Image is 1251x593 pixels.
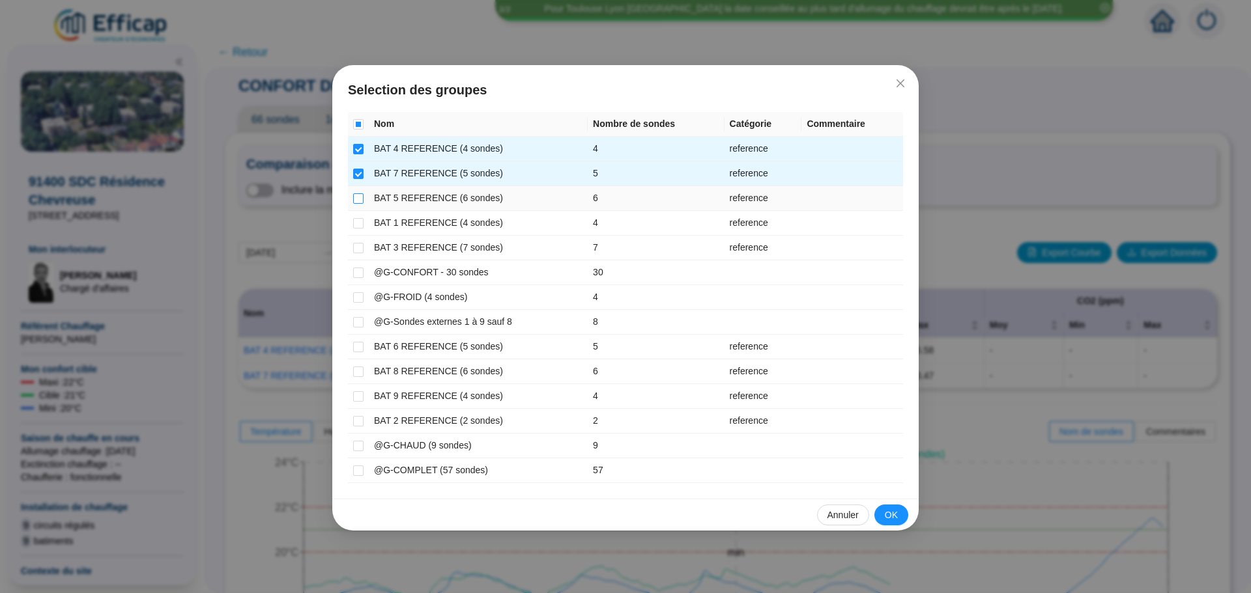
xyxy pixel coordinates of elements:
[588,211,724,236] td: 4
[725,161,802,186] td: reference
[369,458,588,483] td: @G-COMPLET (57 sondes)
[588,161,724,186] td: 5
[369,161,588,186] td: BAT 7 REFERENCE (5 sondes)
[588,186,724,211] td: 6
[369,310,588,335] td: @G-Sondes externes 1 à 9 sauf 8
[369,409,588,434] td: BAT 2 REFERENCE (2 sondes)
[588,458,724,483] td: 57
[588,310,724,335] td: 8
[588,409,724,434] td: 2
[827,508,859,522] span: Annuler
[588,335,724,359] td: 5
[369,434,588,458] td: @G-CHAUD (9 sondes)
[725,112,802,137] th: Catégorie
[369,359,588,384] td: BAT 8 REFERENCE (6 sondes)
[588,434,724,458] td: 9
[725,137,802,161] td: reference
[369,112,588,137] th: Nom
[725,211,802,236] td: reference
[725,335,802,359] td: reference
[725,359,802,384] td: reference
[801,112,903,137] th: Commentaire
[588,285,724,310] td: 4
[588,137,724,161] td: 4
[725,409,802,434] td: reference
[885,508,898,522] span: OK
[369,285,588,310] td: @G-FROID (4 sondes)
[588,384,724,409] td: 4
[348,81,903,99] span: Selection des groupes
[588,236,724,260] td: 7
[369,236,588,260] td: BAT 3 REFERENCE (7 sondes)
[588,112,724,137] th: Nombre de sondes
[817,504,869,525] button: Annuler
[369,260,588,285] td: @G-CONFORT - 30 sondes
[725,384,802,409] td: reference
[890,78,911,89] span: Fermer
[588,359,724,384] td: 6
[890,73,911,94] button: Close
[369,211,588,236] td: BAT 1 REFERENCE (4 sondes)
[725,186,802,211] td: reference
[369,384,588,409] td: BAT 9 REFERENCE (4 sondes)
[588,260,724,285] td: 30
[369,335,588,359] td: BAT 6 REFERENCE (5 sondes)
[369,186,588,211] td: BAT 5 REFERENCE (6 sondes)
[874,504,908,525] button: OK
[725,236,802,260] td: reference
[895,78,906,89] span: close
[369,137,588,161] td: BAT 4 REFERENCE (4 sondes)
